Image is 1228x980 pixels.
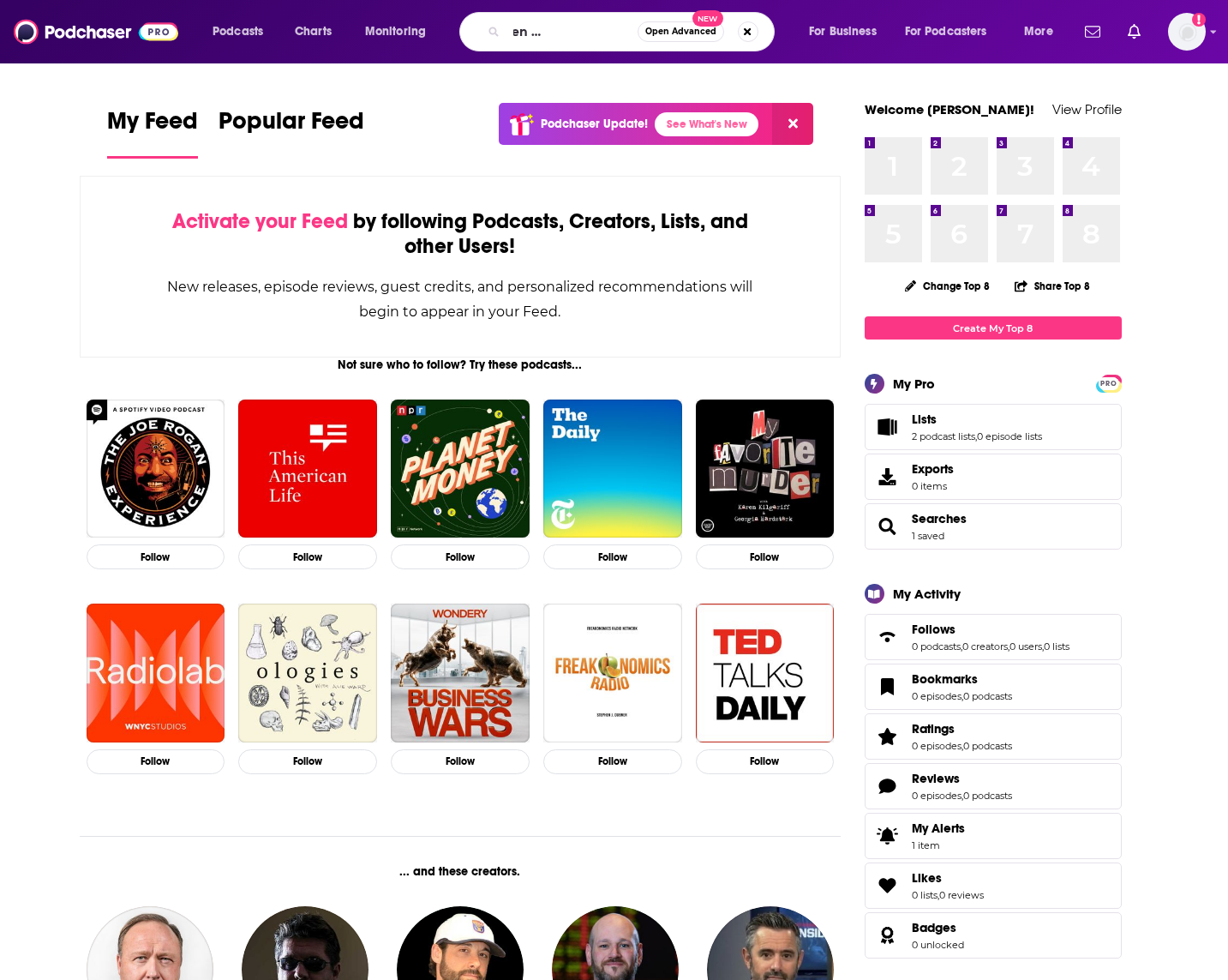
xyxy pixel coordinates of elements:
img: Planet Money [391,400,530,538]
span: Searches [865,503,1122,550]
button: Follow [543,544,682,569]
span: Activate your Feed [172,208,348,234]
span: Popular Feed [219,106,364,146]
span: , [1042,640,1044,652]
span: , [975,430,977,442]
img: TED Talks Daily [696,604,835,743]
a: 0 episode lists [977,430,1042,442]
span: , [961,740,963,752]
a: 0 creators [962,640,1008,652]
a: Popular Feed [219,106,364,159]
a: See What's New [655,112,758,136]
span: Ratings [865,713,1122,760]
span: Bookmarks [865,664,1122,710]
img: This American Life [238,400,377,538]
a: Lists [912,412,1042,427]
span: Badges [912,920,956,935]
a: 0 podcasts [963,740,1012,752]
a: View Profile [1052,101,1122,117]
img: My Favorite Murder with Karen Kilgariff and Georgia Hardstark [696,400,835,538]
a: 0 users [1009,640,1042,652]
span: Exports [871,465,905,489]
span: Open Advanced [645,27,716,36]
a: Follows [871,625,905,649]
div: by following Podcasts, Creators, Lists, and other Users! [166,209,755,259]
span: Ratings [912,721,955,737]
a: Exports [865,454,1122,500]
a: Charts [284,18,342,45]
span: Monitoring [365,20,426,44]
a: Reviews [912,771,1012,786]
span: My Alerts [912,821,965,836]
a: Badges [871,923,905,947]
span: PRO [1099,377,1119,390]
span: For Business [809,20,877,44]
div: My Activity [893,586,961,602]
img: The Joe Rogan Experience [87,400,225,538]
span: Lists [865,404,1122,450]
span: For Podcasters [905,20,987,44]
img: Ologies with Alie Ward [238,604,377,743]
span: , [961,690,963,702]
a: Bookmarks [871,675,905,699]
button: Follow [87,544,225,569]
button: Follow [696,749,835,774]
button: Follow [87,749,225,774]
button: open menu [353,18,448,45]
a: 2 podcast lists [912,430,975,442]
button: open menu [894,18,1012,45]
a: Searches [912,511,967,526]
span: , [961,790,963,802]
span: My Feed [107,106,198,146]
a: Show notifications dropdown [1078,17,1107,46]
img: The Daily [543,400,682,538]
span: Exports [912,461,954,477]
a: 0 lists [912,889,937,901]
img: Radiolab [87,604,225,743]
button: Follow [543,749,682,774]
a: Bookmarks [912,671,1012,687]
p: Podchaser Update! [541,117,648,131]
a: 0 unlocked [912,939,964,951]
a: Likes [912,870,984,886]
a: 0 episodes [912,790,961,802]
a: Searches [871,514,905,538]
a: 0 episodes [912,740,961,752]
a: Show notifications dropdown [1121,17,1147,46]
a: 0 podcasts [963,690,1012,702]
button: open menu [1012,18,1075,45]
span: Charts [295,20,332,44]
span: , [937,889,939,901]
span: 1 item [912,839,965,851]
button: Follow [696,544,835,569]
button: open menu [201,18,285,45]
a: 1 saved [912,530,944,542]
button: Show profile menu [1168,13,1206,51]
a: 0 reviews [939,889,984,901]
img: Freakonomics Radio [543,604,682,743]
span: Logged in as mresewehr [1168,13,1206,51]
span: Likes [912,870,942,886]
input: Search podcasts, credits, & more... [506,18,638,45]
a: Badges [912,920,964,935]
a: My Alerts [865,813,1122,859]
span: 0 items [912,480,954,492]
img: Business Wars [391,604,530,743]
button: Open AdvancedNew [638,21,724,42]
span: Follows [865,614,1122,660]
a: Lists [871,415,905,439]
div: My Pro [893,376,935,392]
a: My Feed [107,106,198,159]
span: More [1024,20,1053,44]
a: Ratings [912,721,1012,737]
